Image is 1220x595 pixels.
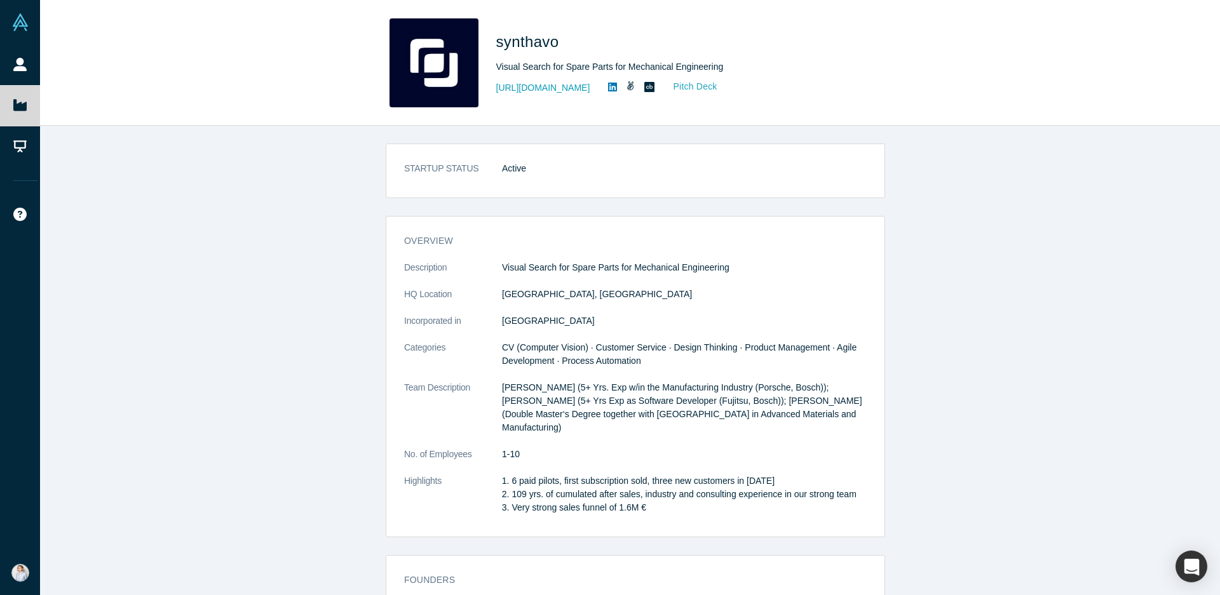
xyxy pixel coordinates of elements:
li: 109 yrs. of cumulated after sales, industry and consulting experience in our strong team [512,488,867,501]
dt: HQ Location [404,288,502,314]
img: Alchemist Vault Logo [11,13,29,31]
img: Zulfiia Mansurova's Account [11,564,29,582]
a: Pitch Deck [660,79,718,94]
div: Visual Search for Spare Parts for Mechanical Engineering [496,60,852,74]
dd: [GEOGRAPHIC_DATA] [502,314,867,328]
h3: overview [404,234,849,248]
span: synthavo [496,33,564,50]
h3: Founders [404,573,849,587]
li: Very strong sales funnel of 1.6M € [512,501,867,514]
dt: Highlights [404,474,502,528]
dt: STARTUP STATUS [404,162,502,189]
dt: No. of Employees [404,448,502,474]
dt: Incorporated in [404,314,502,341]
dd: [GEOGRAPHIC_DATA], [GEOGRAPHIC_DATA] [502,288,867,301]
li: 6 paid pilots, first subscription sold, three new customers in [DATE] [512,474,867,488]
p: [PERSON_NAME] (5+ Yrs. Exp w/in the Manufacturing Industry (Porsche, Bosch)); [PERSON_NAME] (5+ Y... [502,381,867,434]
dt: Team Description [404,381,502,448]
dd: 1-10 [502,448,867,461]
p: Visual Search for Spare Parts for Mechanical Engineering [502,261,867,274]
dt: Description [404,261,502,288]
a: [URL][DOMAIN_NAME] [496,81,590,95]
dt: Categories [404,341,502,381]
dd: Active [502,162,867,175]
span: CV (Computer Vision) · Customer Service · Design Thinking · Product Management · Agile Developmen... [502,342,857,366]
img: synthavo's Logo [390,18,478,107]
